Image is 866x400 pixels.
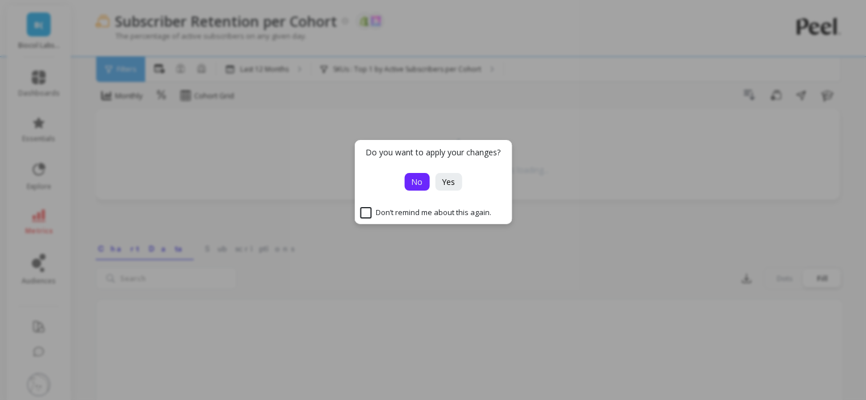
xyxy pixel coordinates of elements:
button: No [404,173,429,191]
button: Yes [435,173,462,191]
span: Don’t remind me about this again. [360,207,491,218]
span: Yes [442,176,455,187]
span: No [411,176,422,187]
p: Do you want to apply your changes? [366,147,500,158]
